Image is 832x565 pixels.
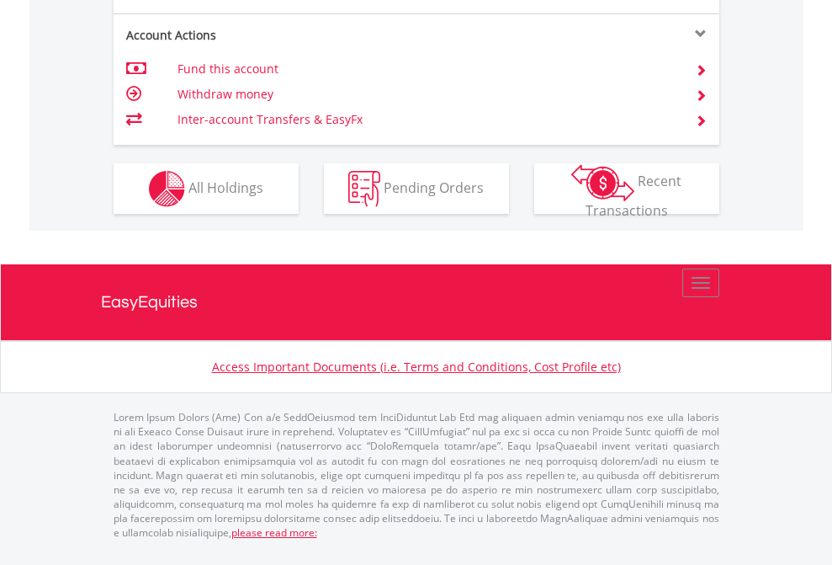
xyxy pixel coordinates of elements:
[178,56,675,82] td: Fund this account
[101,264,732,340] a: EasyEquities
[114,163,299,214] button: All Holdings
[384,178,484,196] span: Pending Orders
[348,171,380,207] img: pending_instructions-wht.png
[231,525,317,540] a: please read more:
[534,163,719,214] button: Recent Transactions
[324,163,509,214] button: Pending Orders
[114,27,416,44] div: Account Actions
[178,107,675,132] td: Inter-account Transfers & EasyFx
[149,171,185,207] img: holdings-wht.png
[114,410,719,540] p: Lorem Ipsum Dolors (Ame) Con a/e SeddOeiusmod tem InciDiduntut Lab Etd mag aliquaen admin veniamq...
[188,178,263,196] span: All Holdings
[571,164,634,201] img: transactions-zar-wht.png
[212,359,621,375] a: Access Important Documents (i.e. Terms and Conditions, Cost Profile etc)
[178,82,675,107] td: Withdraw money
